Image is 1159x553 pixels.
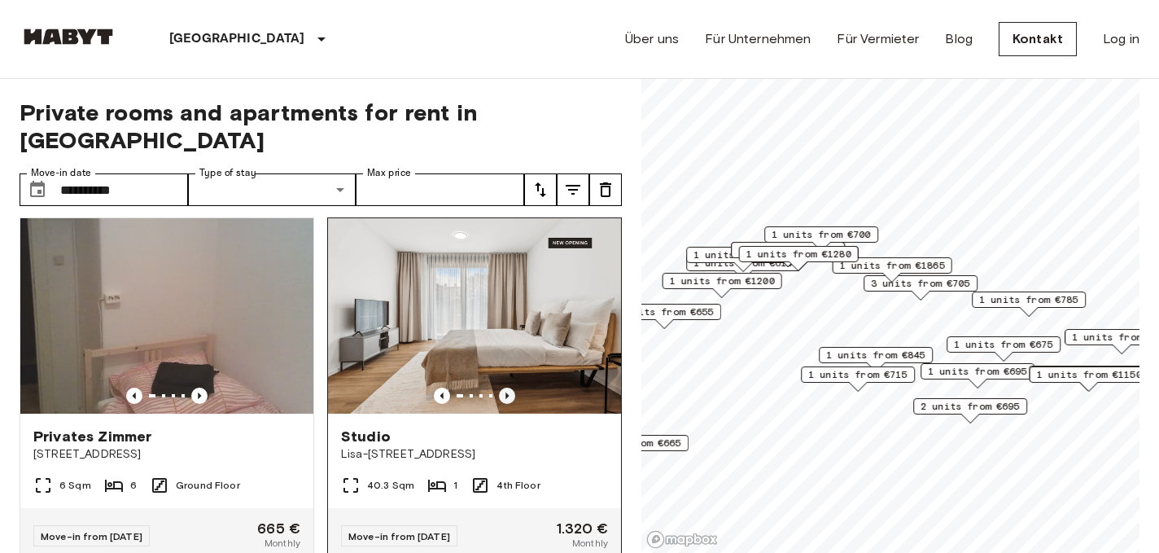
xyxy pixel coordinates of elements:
span: Privates Zimmer [33,427,151,446]
a: Für Unternehmen [705,29,811,49]
span: 40.3 Sqm [367,478,414,493]
div: Map marker [739,246,859,271]
div: Map marker [947,336,1061,362]
div: Map marker [764,226,878,252]
img: Habyt [20,29,117,45]
span: Monthly [265,536,300,551]
button: Previous image [434,388,450,404]
a: Kontakt [999,22,1077,56]
div: Map marker [819,347,933,372]
a: Über uns [625,29,679,49]
span: 1.320 € [557,521,608,536]
button: tune [589,173,622,206]
span: 4th Floor [496,478,540,493]
div: Map marker [864,275,977,301]
span: Move-in from [DATE] [348,530,450,542]
span: 1 units from €785 [979,292,1078,307]
span: 1 units from €610 [693,248,793,262]
span: 1 units from €655 [614,305,714,319]
a: Mapbox logo [646,530,718,549]
span: 1 units from €665 [738,243,838,257]
span: 3 units from €705 [871,276,970,291]
button: Previous image [126,388,142,404]
span: 1 units from €1200 [670,274,775,288]
span: Monthly [572,536,608,551]
label: Max price [367,166,411,180]
a: Für Vermieter [837,29,919,49]
button: Previous image [191,388,208,404]
div: Map marker [921,363,1034,388]
div: Map marker [663,273,782,298]
p: [GEOGRAPHIC_DATA] [169,29,305,49]
div: Map marker [833,257,952,283]
span: 1 units from €1865 [840,258,945,273]
span: 665 € [257,521,300,536]
div: Map marker [731,242,845,267]
span: 1 [453,478,457,493]
span: 1 units from €665 [582,436,681,450]
div: Map marker [801,366,915,392]
span: Private rooms and apartments for rent in [GEOGRAPHIC_DATA] [20,99,622,154]
div: Map marker [1030,366,1149,392]
a: Blog [945,29,973,49]
span: 1 units from €700 [772,227,871,242]
div: Map marker [1029,366,1148,391]
span: 1 units from €1150 [1037,367,1142,382]
a: Log in [1103,29,1139,49]
div: Map marker [686,247,800,272]
div: Map marker [913,398,1027,424]
span: 1 units from €695 [928,364,1027,379]
span: Move-in from [DATE] [41,530,142,542]
button: Previous image [499,388,515,404]
span: 1 units from €715 [808,367,908,382]
span: 1 units from €845 [826,348,925,362]
span: Studio [341,427,391,446]
button: tune [524,173,557,206]
button: Choose date, selected date is 1 Nov 2025 [21,173,54,206]
div: Map marker [607,304,721,329]
label: Type of stay [199,166,256,180]
img: Marketing picture of unit DE-01-491-404-001 [328,218,621,414]
button: tune [557,173,589,206]
span: 1 units from €675 [954,337,1053,352]
span: 1 units from €1280 [746,247,851,261]
span: 6 [130,478,137,493]
span: [STREET_ADDRESS] [33,446,300,463]
div: Map marker [972,292,1086,317]
span: 2 units from €695 [921,399,1020,414]
span: Ground Floor [176,478,240,493]
span: Lisa-[STREET_ADDRESS] [341,446,608,463]
span: 6 Sqm [59,478,91,493]
label: Move-in date [31,166,91,180]
img: Marketing picture of unit DE-01-029-01M [20,218,313,414]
